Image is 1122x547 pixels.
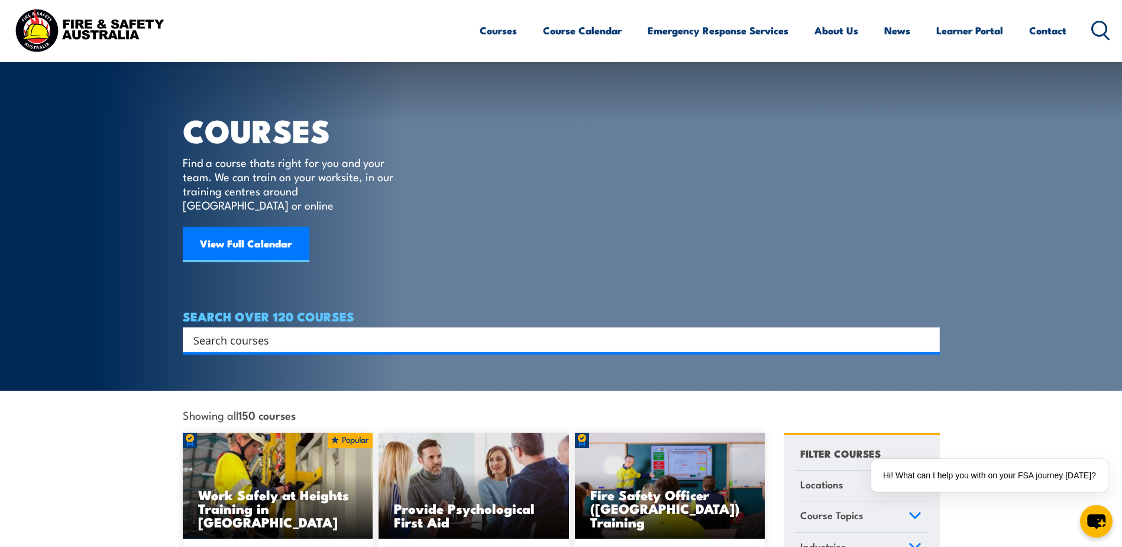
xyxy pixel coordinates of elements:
[198,488,358,529] h3: Work Safely at Heights Training in [GEOGRAPHIC_DATA]
[183,155,399,212] p: Find a course thats right for you and your team. We can train on your worksite, in our training c...
[1029,15,1066,46] a: Contact
[936,15,1003,46] a: Learner Portal
[1080,505,1113,538] button: chat-button
[196,332,916,348] form: Search form
[183,433,373,539] img: Work Safely at Heights Training (1)
[800,477,843,493] span: Locations
[183,408,296,421] span: Showing all
[795,501,927,532] a: Course Topics
[543,15,622,46] a: Course Calendar
[795,471,927,501] a: Locations
[183,116,410,144] h1: COURSES
[183,310,940,323] h4: SEARCH OVER 120 COURSES
[800,507,864,523] span: Course Topics
[379,433,569,539] img: Mental Health First Aid Training Course from Fire & Safety Australia
[814,15,858,46] a: About Us
[884,15,910,46] a: News
[183,433,373,539] a: Work Safely at Heights Training in [GEOGRAPHIC_DATA]
[193,331,914,349] input: Search input
[919,332,936,348] button: Search magnifier button
[575,433,765,539] img: Fire Safety Advisor
[871,459,1108,492] div: Hi! What can I help you with on your FSA journey [DATE]?
[648,15,788,46] a: Emergency Response Services
[590,488,750,529] h3: Fire Safety Officer ([GEOGRAPHIC_DATA]) Training
[379,433,569,539] a: Provide Psychological First Aid
[238,407,296,423] strong: 150 courses
[575,433,765,539] a: Fire Safety Officer ([GEOGRAPHIC_DATA]) Training
[800,445,881,461] h4: FILTER COURSES
[183,227,309,262] a: View Full Calendar
[394,501,554,529] h3: Provide Psychological First Aid
[480,15,517,46] a: Courses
